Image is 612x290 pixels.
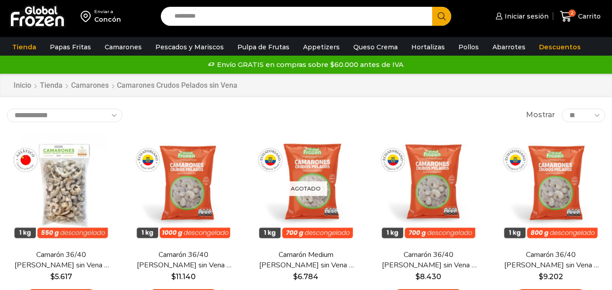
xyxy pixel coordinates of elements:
[8,38,41,56] a: Tienda
[299,38,344,56] a: Appetizers
[7,109,122,122] select: Pedido de la tienda
[293,272,318,281] bdi: 6.784
[407,38,449,56] a: Hortalizas
[569,10,576,17] span: 2
[100,38,146,56] a: Camarones
[284,181,327,196] p: Agotado
[94,9,121,15] div: Enviar a
[171,272,196,281] bdi: 11.140
[454,38,483,56] a: Pollos
[12,250,110,271] a: Camarón 36/40 [PERSON_NAME] sin Vena – Bronze – Caja 10 kg
[117,81,237,90] h1: Camarones Crudos Pelados sin Vena
[13,81,32,91] a: Inicio
[94,15,121,24] div: Concón
[576,12,601,21] span: Carrito
[233,38,294,56] a: Pulpa de Frutas
[502,250,600,271] a: Camarón 36/40 [PERSON_NAME] sin Vena – Gold – Caja 10 kg
[50,272,55,281] span: $
[539,272,563,281] bdi: 9.202
[415,272,441,281] bdi: 8.430
[493,7,549,25] a: Iniciar sesión
[151,38,228,56] a: Pescados y Mariscos
[535,38,585,56] a: Descuentos
[526,110,555,120] span: Mostrar
[135,250,232,271] a: Camarón 36/40 [PERSON_NAME] sin Vena – Super Prime – Caja 10 kg
[50,272,72,281] bdi: 5.617
[432,7,451,26] button: Search button
[539,272,543,281] span: $
[349,38,402,56] a: Queso Crema
[13,81,237,91] nav: Breadcrumb
[81,9,94,24] img: address-field-icon.svg
[558,6,603,27] a: 2 Carrito
[257,250,355,271] a: Camarón Medium [PERSON_NAME] sin Vena – Silver – Caja 10 kg
[415,272,420,281] span: $
[171,272,176,281] span: $
[293,272,298,281] span: $
[45,38,96,56] a: Papas Fritas
[39,81,63,91] a: Tienda
[380,250,477,271] a: Camarón 36/40 [PERSON_NAME] sin Vena – Silver – Caja 10 kg
[488,38,530,56] a: Abarrotes
[502,12,549,21] span: Iniciar sesión
[71,81,109,91] a: Camarones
